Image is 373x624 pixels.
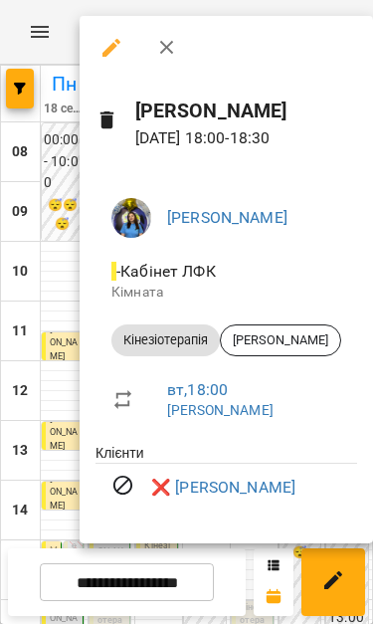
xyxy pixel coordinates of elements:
[167,380,228,399] a: вт , 18:00
[111,262,220,281] span: - Кабінет ЛФК
[111,283,341,303] p: Кімната
[167,208,287,227] a: [PERSON_NAME]
[111,474,135,498] svg: Візит скасовано
[135,96,357,126] h6: [PERSON_NAME]
[95,443,357,520] ul: Клієнти
[135,126,357,150] p: [DATE] 18:00 - 18:30
[221,331,340,349] span: [PERSON_NAME]
[111,198,151,238] img: d1dec607e7f372b62d1bb04098aa4c64.jpeg
[111,331,220,349] span: Кінезіотерапія
[220,324,341,356] div: [PERSON_NAME]
[151,476,295,500] a: ❌ [PERSON_NAME]
[167,402,274,418] a: [PERSON_NAME]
